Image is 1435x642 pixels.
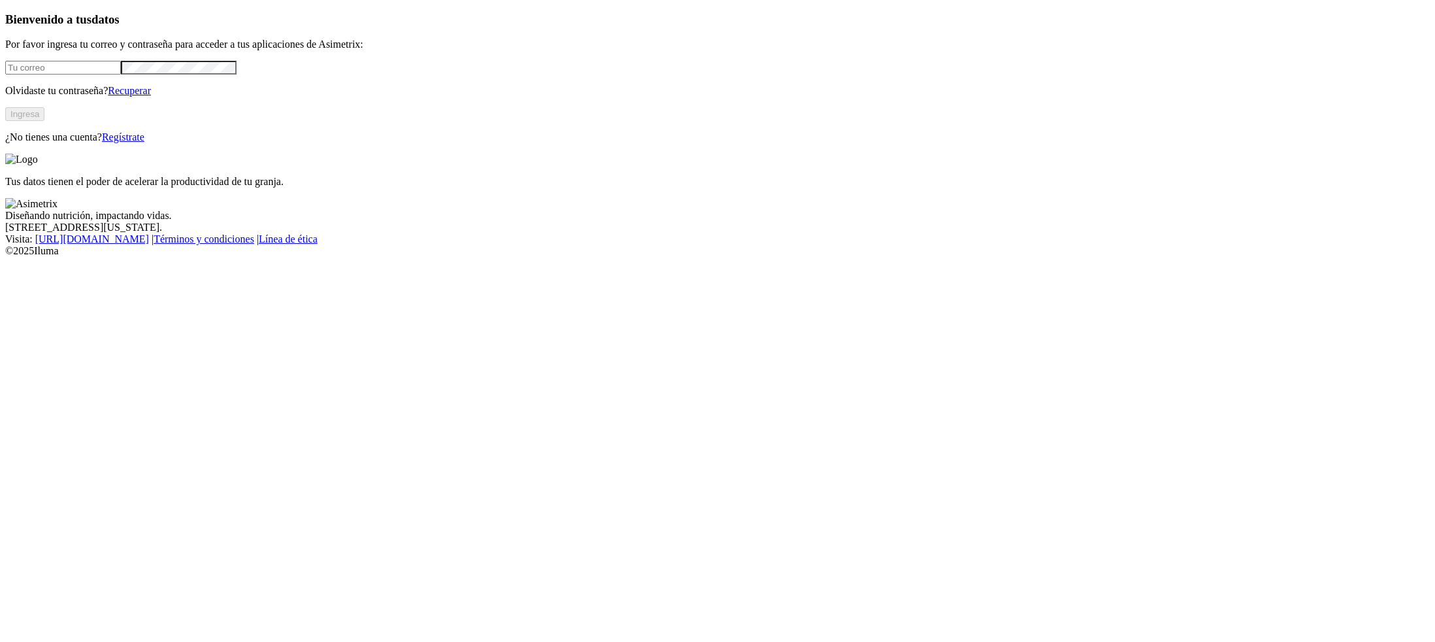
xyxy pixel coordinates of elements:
[5,210,1430,222] div: Diseñando nutrición, impactando vidas.
[108,85,151,96] a: Recuperar
[259,233,318,245] a: Línea de ética
[5,154,38,165] img: Logo
[5,107,44,121] button: Ingresa
[5,61,121,75] input: Tu correo
[5,245,1430,257] div: © 2025 Iluma
[5,176,1430,188] p: Tus datos tienen el poder de acelerar la productividad de tu granja.
[5,233,1430,245] div: Visita : | |
[91,12,120,26] span: datos
[35,233,149,245] a: [URL][DOMAIN_NAME]
[154,233,254,245] a: Términos y condiciones
[5,85,1430,97] p: Olvidaste tu contraseña?
[5,198,58,210] img: Asimetrix
[102,131,144,143] a: Regístrate
[5,39,1430,50] p: Por favor ingresa tu correo y contraseña para acceder a tus aplicaciones de Asimetrix:
[5,131,1430,143] p: ¿No tienes una cuenta?
[5,12,1430,27] h3: Bienvenido a tus
[5,222,1430,233] div: [STREET_ADDRESS][US_STATE].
